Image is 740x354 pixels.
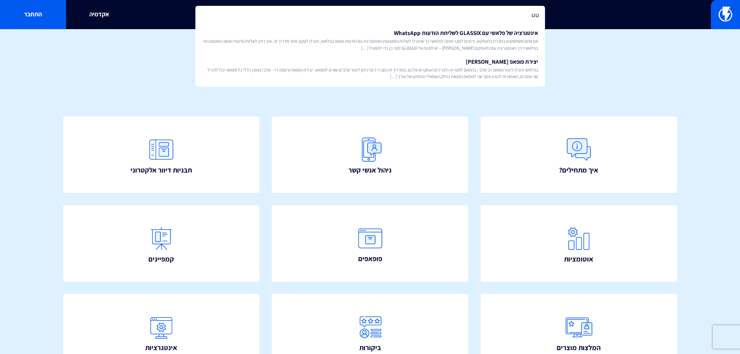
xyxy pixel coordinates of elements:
[272,205,468,282] a: פופאפים
[272,117,468,193] a: ניהול אנשי קשר
[12,41,728,56] h1: איך אפשר לעזור?
[564,254,593,264] span: אוטומציות
[63,205,260,282] a: קמפיינים
[148,254,174,264] span: קמפיינים
[145,343,177,353] span: אינטגרציות
[559,165,598,175] span: איך מתחילים?
[481,205,677,282] a: אוטומציות
[557,343,601,353] span: המלצות מוצרים
[131,165,192,175] span: תבניות דיוור אלקטרוני
[199,54,541,83] a: יצירת פופאפ [PERSON_NAME]בפלאשי תוכלו ליצור פופאפ רב שלבי, בהתאם למטרות ולצרכים העסקיים שלכם. במד...
[63,117,260,193] a: תבניות דיוור אלקטרוני
[195,6,545,24] input: חיפוש מהיר...
[358,254,382,264] span: פופאפים
[348,165,392,175] span: ניהול אנשי קשר
[202,66,538,80] span: בפלאשי תוכלו ליצור פופאפ רב שלבי, בהתאם למטרות ולצרכים העסקיים שלכם. במדריך זה נסביר כיצד ניתן לי...
[202,38,538,51] span: אם אתם משתמשים בחברת גלאסיקס, ורוצים לחבר אותה לפלאשי כך שתוכלו לשלוח באמצעות האינטגרציה גם הודעו...
[359,343,381,353] span: ביקורות
[199,26,541,54] a: אינטגרציה של פלאשי עם GLASSIX לשליחת הודעות WhatsAppאם אתם משתמשים בחברת גלאסיקס, ורוצים לחבר אות...
[481,117,677,193] a: איך מתחילים?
